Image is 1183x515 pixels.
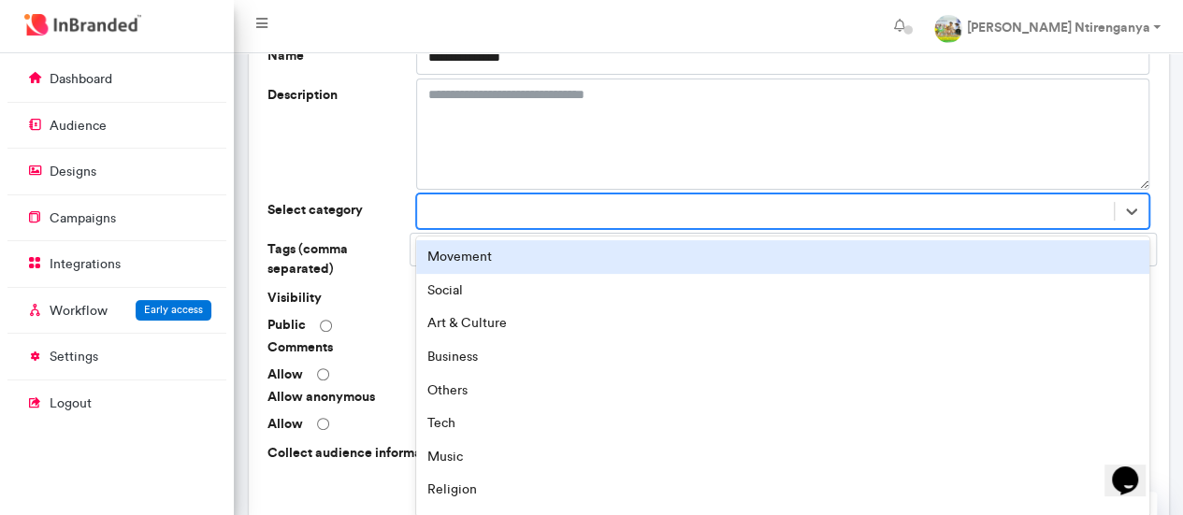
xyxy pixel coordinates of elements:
span: Early access [144,303,203,316]
p: logout [50,394,92,413]
p: Workflow [50,302,108,321]
label: Description [260,79,410,190]
strong: [PERSON_NAME] Ntirenganya [966,19,1149,36]
div: Social [416,274,1149,308]
div: Movement [416,240,1149,274]
div: Tech [416,407,1149,440]
p: campaigns [50,209,116,228]
p: dashboard [50,70,112,89]
div: Music [416,440,1149,474]
label: Allow [267,365,303,384]
label: Select category [260,193,410,229]
p: audience [50,117,107,136]
p: settings [50,348,98,366]
label: Collect audience information ? [260,436,461,469]
div: Religion [416,473,1149,507]
label: Allow [267,415,303,434]
div: Business [416,340,1149,374]
p: designs [50,163,96,181]
iframe: chat widget [1104,440,1164,496]
img: profile dp [934,15,962,43]
span: Allow anonymous [260,388,559,407]
div: Others [416,374,1149,408]
p: integrations [50,255,121,274]
span: Visibility [260,289,559,308]
img: InBranded Logo [20,9,146,40]
span: Comments [260,338,559,357]
label: Tags (comma separated) [260,233,410,285]
div: Art & Culture [416,307,1149,340]
label: Public [267,316,306,335]
label: Name [260,39,410,75]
